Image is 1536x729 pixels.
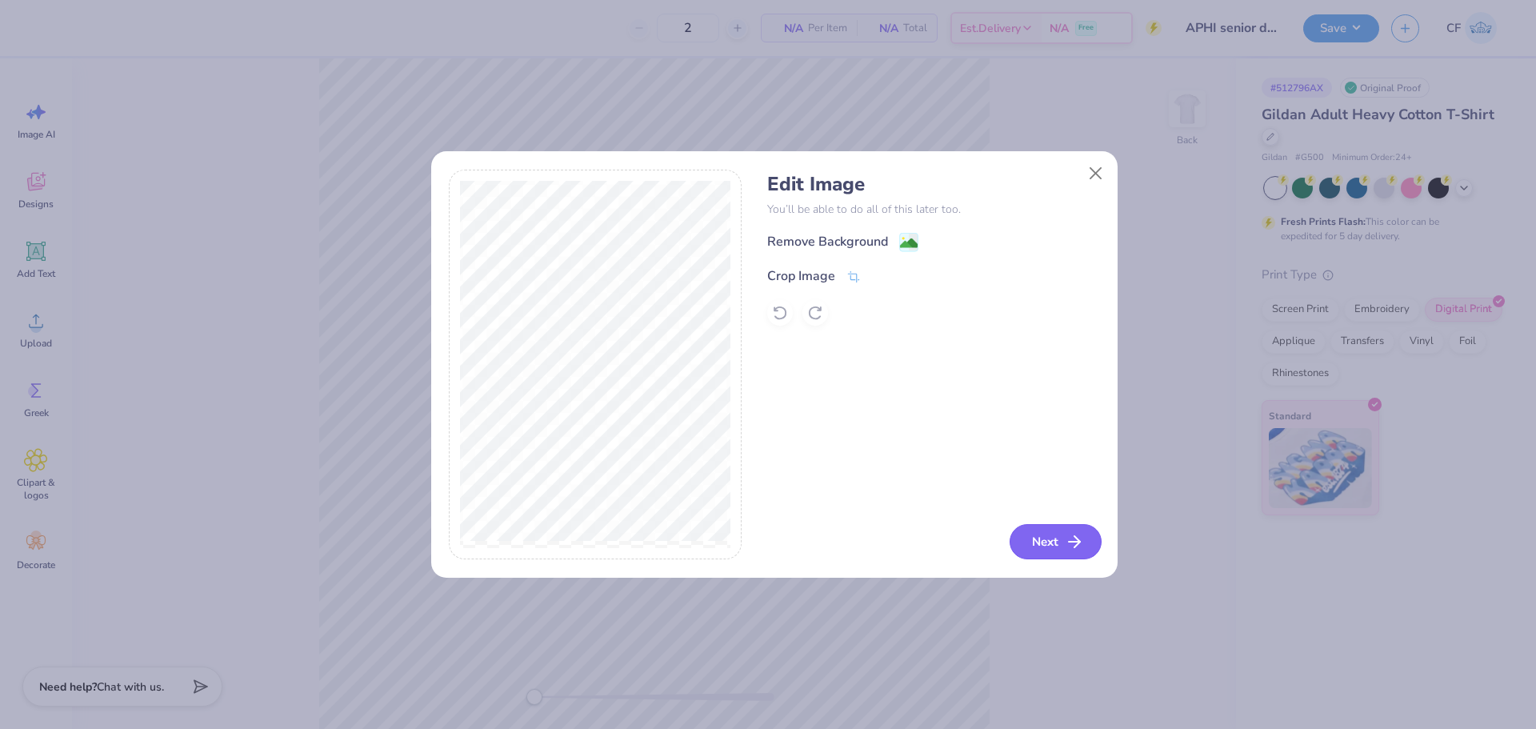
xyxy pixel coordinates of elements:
button: Next [1010,524,1102,559]
div: Crop Image [767,266,835,286]
p: You’ll be able to do all of this later too. [767,201,1099,218]
button: Close [1080,158,1110,189]
div: Remove Background [767,232,888,251]
h4: Edit Image [767,173,1099,196]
